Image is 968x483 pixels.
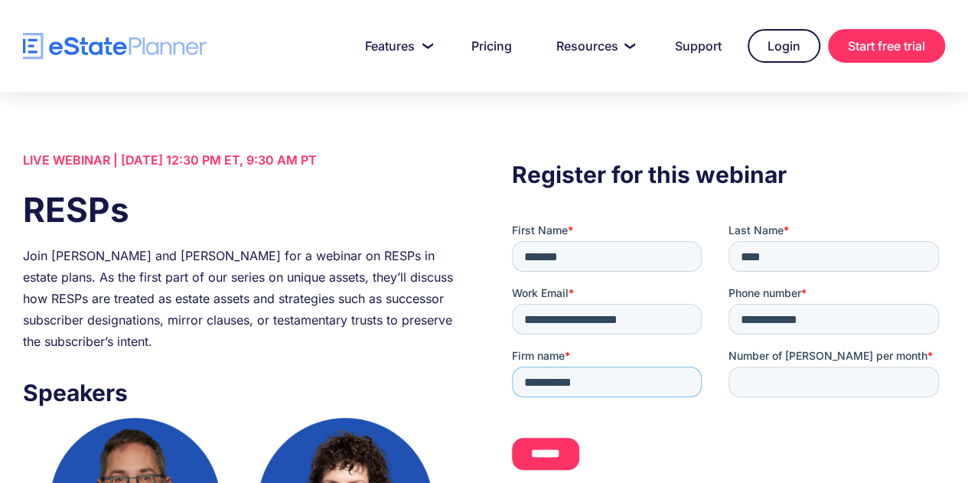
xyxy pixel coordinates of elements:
[453,31,530,61] a: Pricing
[657,31,740,61] a: Support
[23,245,456,352] div: Join [PERSON_NAME] and [PERSON_NAME] for a webinar on RESPs in estate plans. As the first part of...
[347,31,445,61] a: Features
[23,186,456,233] h1: RESPs
[512,157,945,192] h3: Register for this webinar
[748,29,820,63] a: Login
[828,29,945,63] a: Start free trial
[23,149,456,171] div: LIVE WEBINAR | [DATE] 12:30 PM ET, 9:30 AM PT
[23,33,207,60] a: home
[538,31,649,61] a: Resources
[23,375,456,410] h3: Speakers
